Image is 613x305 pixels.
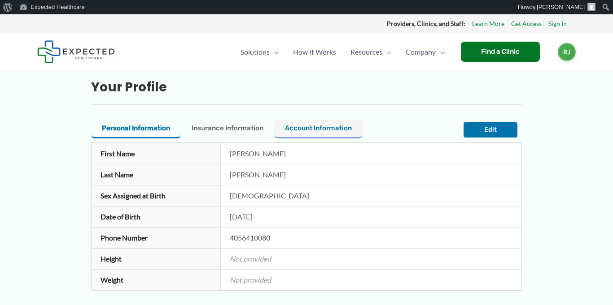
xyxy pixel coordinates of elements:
[293,36,336,68] span: How It Works
[548,18,567,30] a: Sign In
[92,249,221,270] th: Height
[181,120,274,138] button: Insurance Information
[461,42,540,62] a: Find a Clinic
[37,40,115,63] img: Expected Healthcare Logo - side, dark font, small
[220,164,521,185] td: [PERSON_NAME]
[230,275,271,284] em: Not provided
[241,36,270,68] span: Solutions
[511,18,542,30] a: Get Access
[92,143,221,164] th: First Name
[220,228,521,249] td: 4056410080
[230,254,271,263] em: Not provided
[102,124,170,132] span: Personal Information
[464,122,517,137] button: Edit
[92,228,221,249] th: Phone Number
[472,18,504,30] a: Learn More
[220,185,521,206] td: [DEMOGRAPHIC_DATA]
[220,206,521,228] td: [DATE]
[270,36,279,68] span: Menu Toggle
[233,36,452,68] nav: Primary Site Navigation
[387,20,465,27] strong: Providers, Clinics, and Staff:
[558,43,576,61] a: RJ
[220,143,521,164] td: [PERSON_NAME]
[92,206,221,228] th: Date of Birth
[285,124,352,132] span: Account Information
[192,124,263,132] span: Insurance Information
[91,79,522,95] h2: Your Profile
[436,36,445,68] span: Menu Toggle
[537,4,585,10] span: [PERSON_NAME]
[92,185,221,206] th: Sex Assigned at Birth
[343,36,398,68] a: ResourcesMenu Toggle
[398,36,452,68] a: CompanyMenu Toggle
[406,36,436,68] span: Company
[233,36,286,68] a: SolutionsMenu Toggle
[382,36,391,68] span: Menu Toggle
[92,270,221,291] th: Weight
[350,36,382,68] span: Resources
[91,120,181,138] button: Personal Information
[274,120,363,138] button: Account Information
[92,164,221,185] th: Last Name
[286,36,343,68] a: How It Works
